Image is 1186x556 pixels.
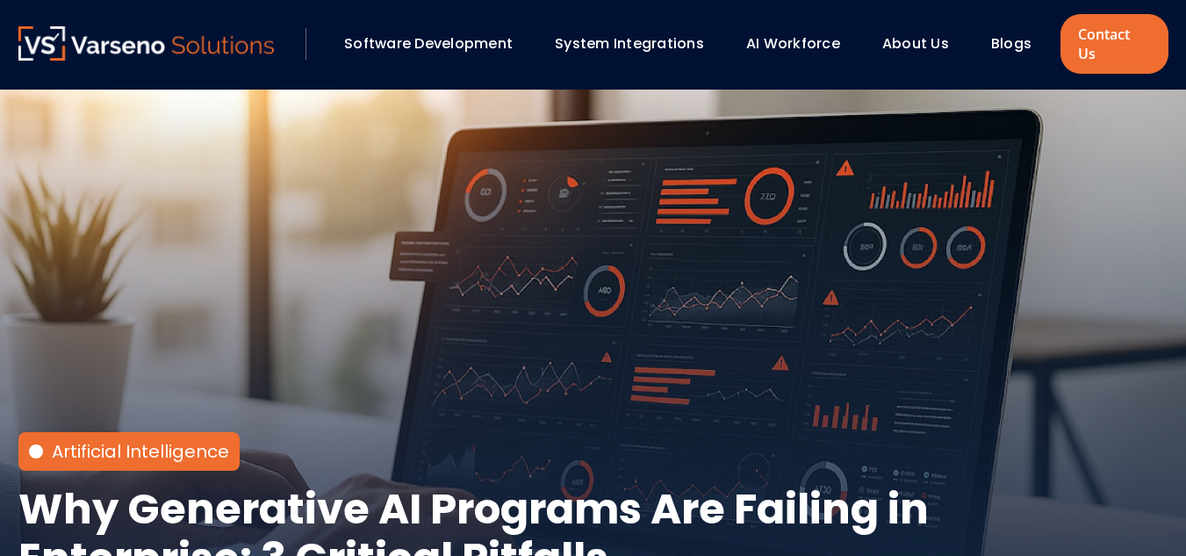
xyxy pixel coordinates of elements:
a: AI Workforce [746,33,840,54]
div: System Integrations [546,29,729,59]
div: About Us [873,29,974,59]
a: System Integrations [555,33,704,54]
div: Blogs [982,29,1056,59]
a: Software Development [344,33,513,54]
a: Blogs [991,33,1031,54]
a: About Us [882,33,949,54]
div: AI Workforce [737,29,865,59]
div: Software Development [335,29,537,59]
img: Varseno Solutions – Product Engineering & IT Services [18,26,275,61]
a: Artificial Intelligence [52,439,229,464]
a: Contact Us [1060,14,1168,74]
